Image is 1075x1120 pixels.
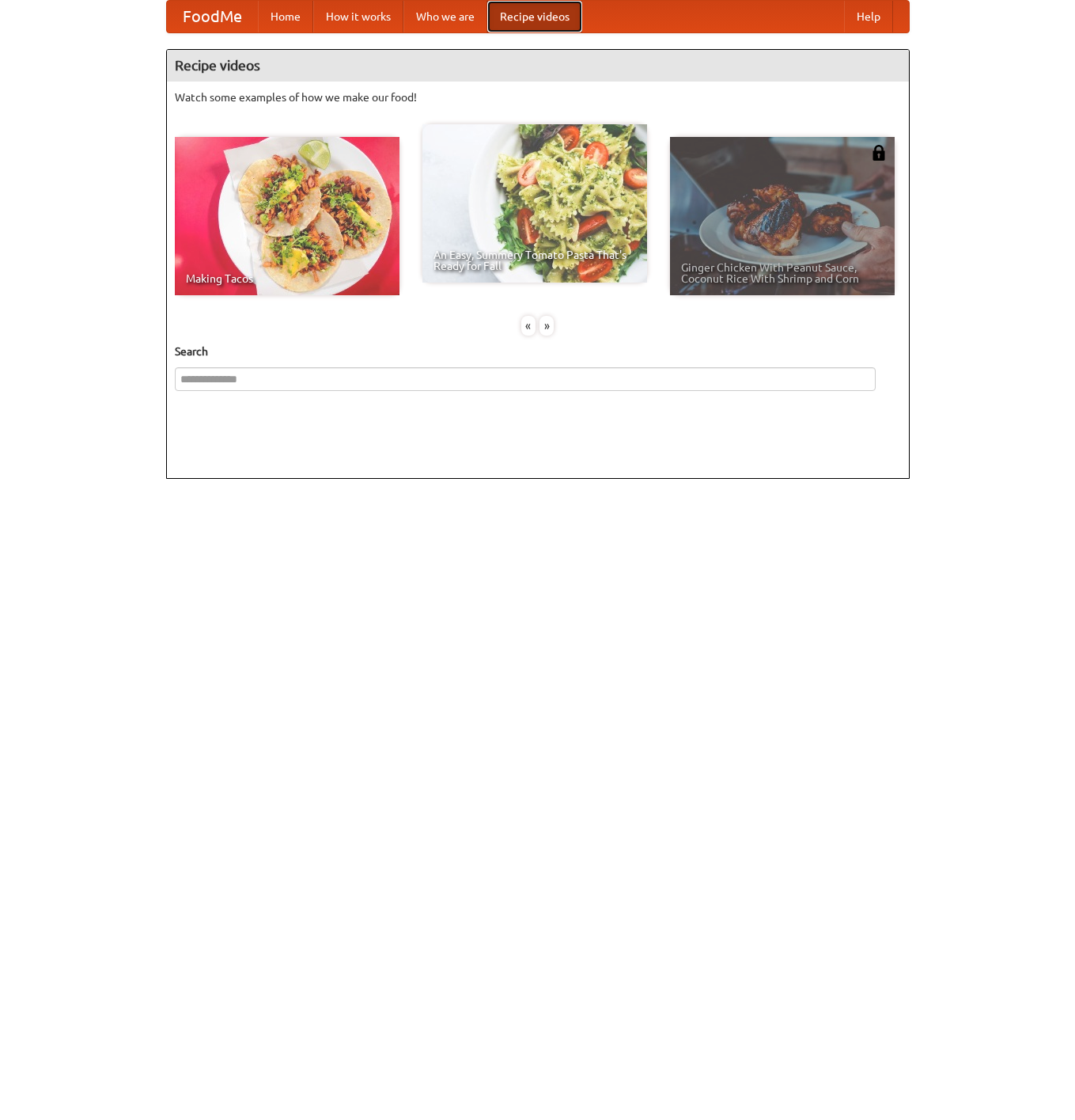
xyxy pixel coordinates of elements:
img: 483408.png [871,145,887,161]
h4: Recipe videos [167,50,909,82]
a: Recipe videos [487,1,582,32]
a: Making Tacos [175,137,399,295]
span: Making Tacos [186,273,388,284]
div: « [521,316,536,336]
a: Home [258,1,313,32]
p: Watch some examples of how we make our food! [175,89,901,105]
h5: Search [175,344,901,359]
a: FoodMe [167,1,258,32]
div: » [539,316,554,336]
a: Who we are [403,1,487,32]
a: How it works [313,1,403,32]
span: An Easy, Summery Tomato Pasta That's Ready for Fall [433,249,636,271]
a: Help [844,1,893,32]
a: An Easy, Summery Tomato Pasta That's Ready for Fall [422,124,647,283]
